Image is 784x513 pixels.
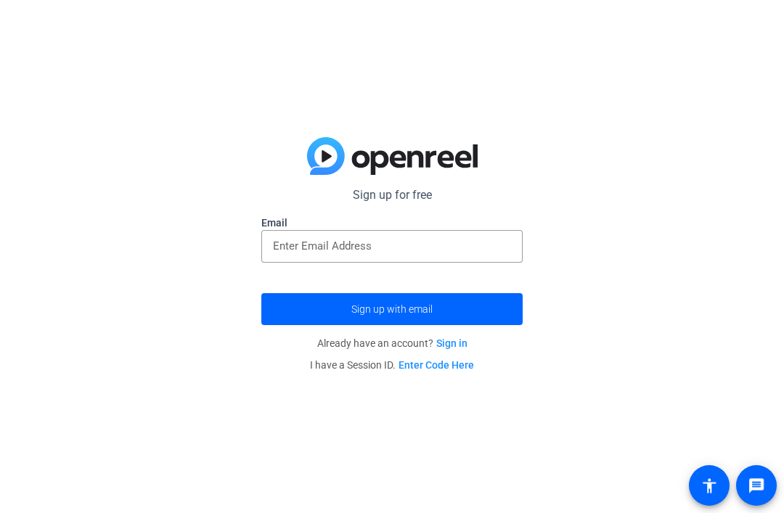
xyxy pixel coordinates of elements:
button: Sign up with email [261,293,523,325]
input: Enter Email Address [273,237,511,255]
img: blue-gradient.svg [307,137,478,175]
a: Enter Code Here [399,359,474,371]
a: Sign in [436,337,467,349]
span: I have a Session ID. [310,359,474,371]
span: Already have an account? [317,337,467,349]
mat-icon: message [748,477,765,494]
p: Sign up for free [261,186,523,204]
label: Email [261,216,523,230]
mat-icon: accessibility [701,477,718,494]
